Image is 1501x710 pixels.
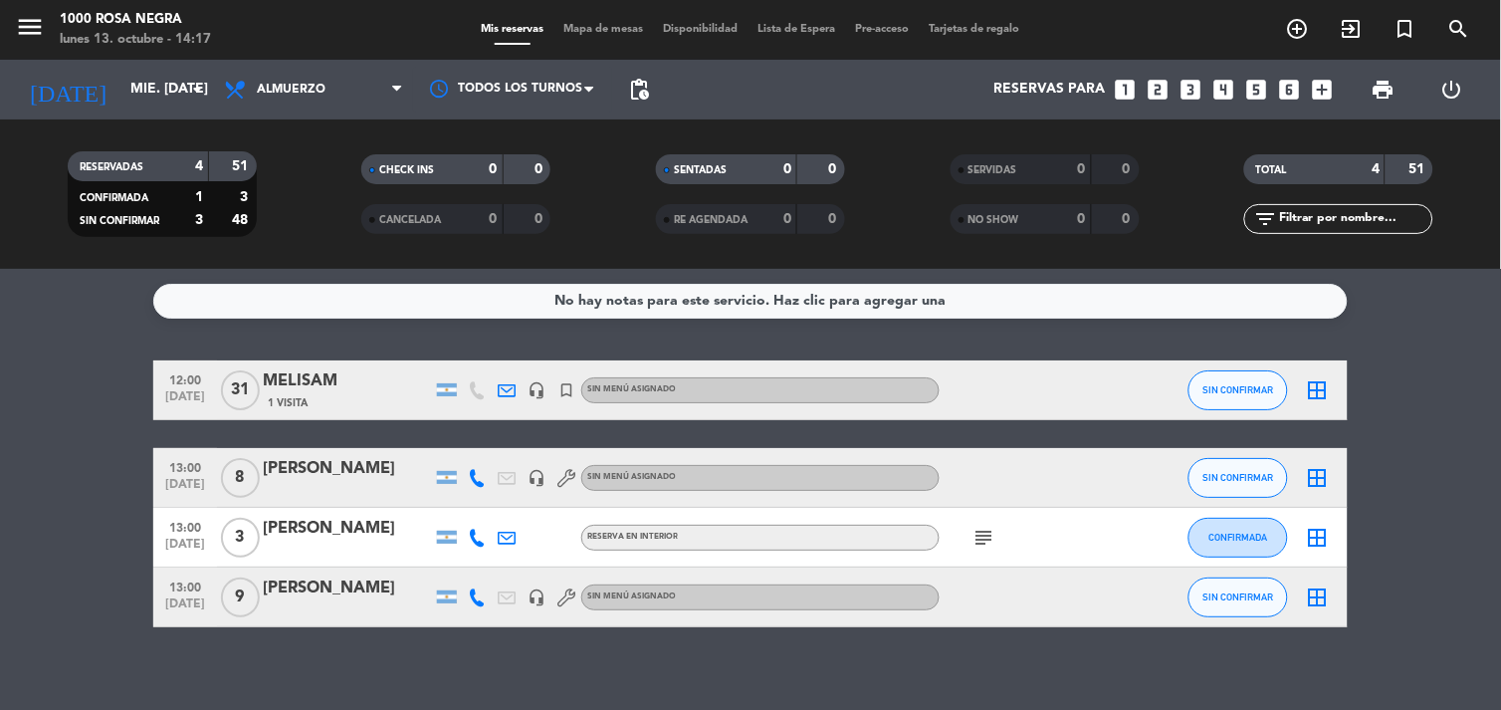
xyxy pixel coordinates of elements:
[221,518,260,558] span: 3
[15,68,120,112] i: [DATE]
[1440,78,1464,102] i: power_settings_new
[15,12,45,49] button: menu
[1372,162,1380,176] strong: 4
[1277,77,1303,103] i: looks_6
[1372,78,1395,102] span: print
[221,458,260,498] span: 8
[783,212,791,226] strong: 0
[160,367,210,390] span: 12:00
[263,368,432,394] div: MELISAM
[232,159,252,173] strong: 51
[80,162,143,172] span: RESERVADAS
[1306,466,1330,490] i: border_all
[846,24,920,35] span: Pre-acceso
[1447,17,1471,41] i: search
[160,575,210,597] span: 13:00
[557,381,575,399] i: turned_in_not
[60,10,211,30] div: 1000 Rosa Negra
[528,589,545,606] i: headset_mic
[1244,77,1270,103] i: looks_5
[1409,162,1429,176] strong: 51
[1188,370,1288,410] button: SIN CONFIRMAR
[994,82,1106,98] span: Reservas para
[1256,165,1287,175] span: TOTAL
[1211,77,1237,103] i: looks_4
[160,597,210,620] span: [DATE]
[1209,532,1268,543] span: CONFIRMADA
[490,212,498,226] strong: 0
[80,216,159,226] span: SIN CONFIRMAR
[627,78,651,102] span: pending_actions
[195,213,203,227] strong: 3
[783,162,791,176] strong: 0
[1203,592,1274,602] span: SIN CONFIRMAR
[535,212,546,226] strong: 0
[968,165,1017,175] span: SERVIDAS
[1146,77,1172,103] i: looks_two
[828,162,840,176] strong: 0
[528,469,545,487] i: headset_mic
[674,165,727,175] span: SENTADAS
[379,215,441,225] span: CANCELADA
[379,165,434,175] span: CHECK INS
[195,159,203,173] strong: 4
[160,515,210,538] span: 13:00
[587,385,676,393] span: Sin menú asignado
[587,592,676,600] span: Sin menú asignado
[535,162,546,176] strong: 0
[674,215,748,225] span: RE AGENDADA
[554,24,654,35] span: Mapa de mesas
[232,213,252,227] strong: 48
[920,24,1030,35] span: Tarjetas de regalo
[968,215,1019,225] span: NO SHOW
[1113,77,1139,103] i: looks_one
[1203,384,1274,395] span: SIN CONFIRMAR
[1417,60,1486,119] div: LOG OUT
[1278,208,1432,230] input: Filtrar por nombre...
[195,190,203,204] strong: 1
[1306,378,1330,402] i: border_all
[80,193,148,203] span: CONFIRMADA
[490,162,498,176] strong: 0
[1078,162,1086,176] strong: 0
[1203,472,1274,483] span: SIN CONFIRMAR
[15,12,45,42] i: menu
[587,473,676,481] span: Sin menú asignado
[1188,458,1288,498] button: SIN CONFIRMAR
[472,24,554,35] span: Mis reservas
[749,24,846,35] span: Lista de Espera
[1188,578,1288,617] button: SIN CONFIRMAR
[160,390,210,413] span: [DATE]
[1306,586,1330,609] i: border_all
[60,30,211,50] div: lunes 13. octubre - 14:17
[555,290,947,313] div: No hay notas para este servicio. Haz clic para agregar una
[263,576,432,601] div: [PERSON_NAME]
[587,533,678,541] span: RESERVA EN INTERIOR
[240,190,252,204] strong: 3
[1310,77,1336,103] i: add_box
[528,381,545,399] i: headset_mic
[257,83,325,97] span: Almuerzo
[160,455,210,478] span: 13:00
[1340,17,1364,41] i: exit_to_app
[268,395,308,411] span: 1 Visita
[221,578,260,617] span: 9
[1254,207,1278,231] i: filter_list
[1394,17,1417,41] i: turned_in_not
[263,516,432,542] div: [PERSON_NAME]
[654,24,749,35] span: Disponibilidad
[1179,77,1204,103] i: looks_3
[160,478,210,501] span: [DATE]
[972,526,996,550] i: subject
[1078,212,1086,226] strong: 0
[221,370,260,410] span: 31
[263,456,432,482] div: [PERSON_NAME]
[1286,17,1310,41] i: add_circle_outline
[1123,162,1135,176] strong: 0
[160,538,210,561] span: [DATE]
[1306,526,1330,550] i: border_all
[1123,212,1135,226] strong: 0
[185,78,209,102] i: arrow_drop_down
[1188,518,1288,558] button: CONFIRMADA
[828,212,840,226] strong: 0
